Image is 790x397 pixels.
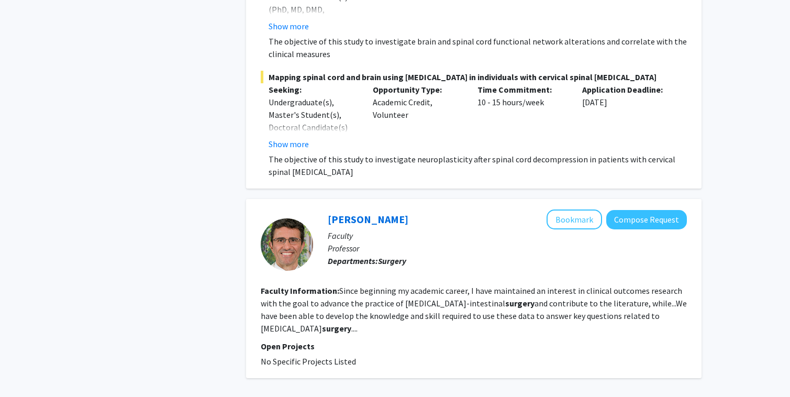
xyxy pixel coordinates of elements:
[328,229,687,242] p: Faculty
[547,209,602,229] button: Add Francesco Palazzo to Bookmarks
[365,83,470,150] div: Academic Credit, Volunteer
[378,256,406,266] b: Surgery
[8,350,44,389] iframe: Chat
[322,323,351,334] b: surgery
[269,153,687,178] p: The objective of this study to investigate neuroplasticity after spinal cord decompression in pat...
[373,83,462,96] p: Opportunity Type:
[269,83,358,96] p: Seeking:
[269,96,358,184] div: Undergraduate(s), Master's Student(s), Doctoral Candidate(s) (PhD, MD, DMD, PharmD, etc.), Medica...
[269,35,687,60] p: The objective of this study to investigate brain and spinal cord functional network alterations a...
[328,256,378,266] b: Departments:
[505,298,535,308] b: surgery
[470,83,574,150] div: 10 - 15 hours/week
[328,213,408,226] a: [PERSON_NAME]
[269,138,309,150] button: Show more
[328,242,687,255] p: Professor
[582,83,671,96] p: Application Deadline:
[261,71,687,83] span: Mapping spinal cord and brain using [MEDICAL_DATA] in individuals with cervical spinal [MEDICAL_D...
[261,285,687,334] fg-read-more: Since beginning my academic career, I have maintained an interest in clinical outcomes research w...
[261,285,339,296] b: Faculty Information:
[261,340,687,352] p: Open Projects
[606,210,687,229] button: Compose Request to Francesco Palazzo
[269,20,309,32] button: Show more
[261,356,356,367] span: No Specific Projects Listed
[477,83,566,96] p: Time Commitment:
[574,83,679,150] div: [DATE]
